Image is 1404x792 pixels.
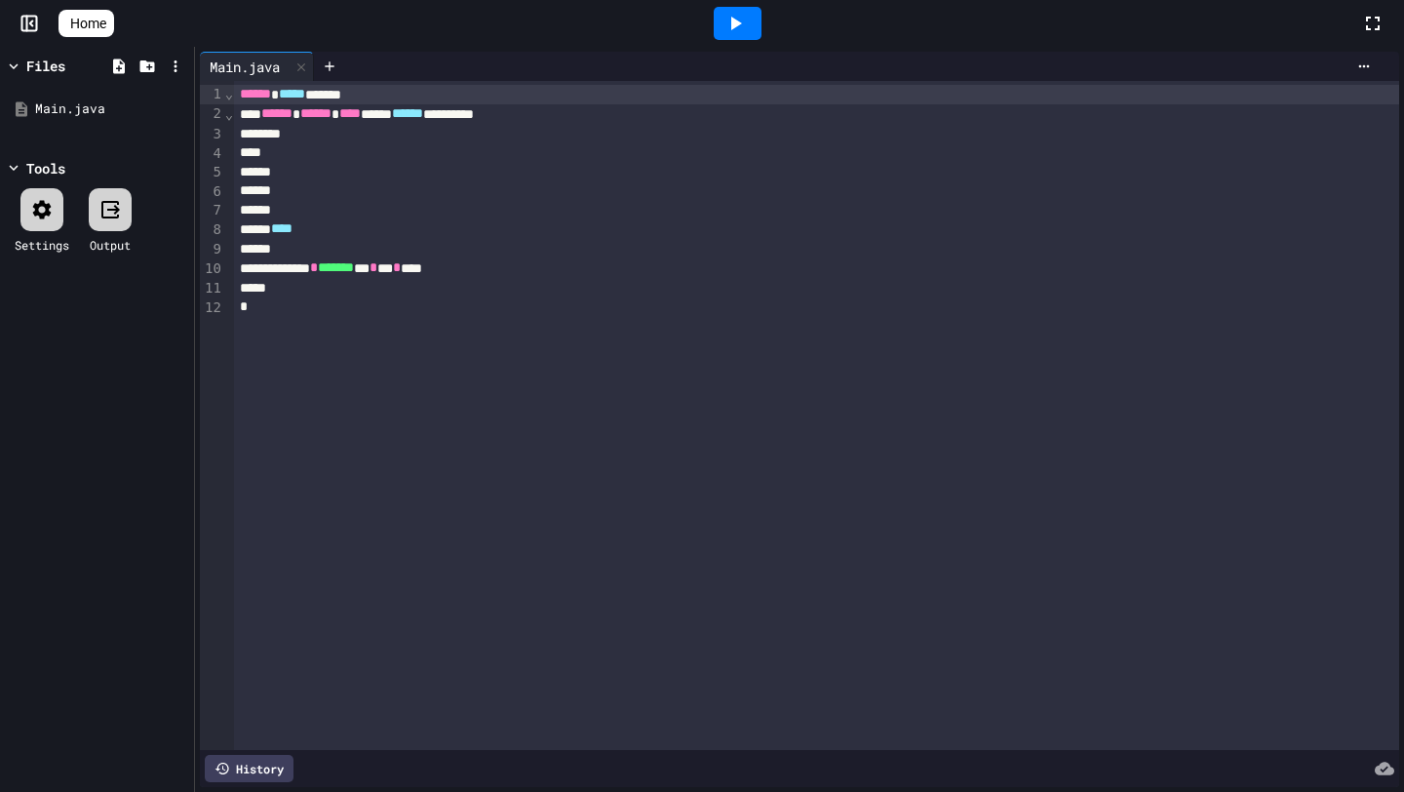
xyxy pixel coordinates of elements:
[200,104,224,124] div: 2
[200,240,224,259] div: 9
[200,201,224,220] div: 7
[58,10,114,37] a: Home
[70,14,106,33] span: Home
[200,85,224,104] div: 1
[200,220,224,240] div: 8
[224,106,234,122] span: Fold line
[200,52,314,81] div: Main.java
[15,236,69,254] div: Settings
[90,236,131,254] div: Output
[200,182,224,202] div: 6
[200,259,224,279] div: 10
[224,86,234,101] span: Fold line
[200,279,224,298] div: 11
[200,144,224,164] div: 4
[26,158,65,178] div: Tools
[200,125,224,144] div: 3
[200,57,290,77] div: Main.java
[35,99,187,119] div: Main.java
[200,298,224,318] div: 12
[205,755,293,782] div: History
[200,163,224,182] div: 5
[26,56,65,76] div: Files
